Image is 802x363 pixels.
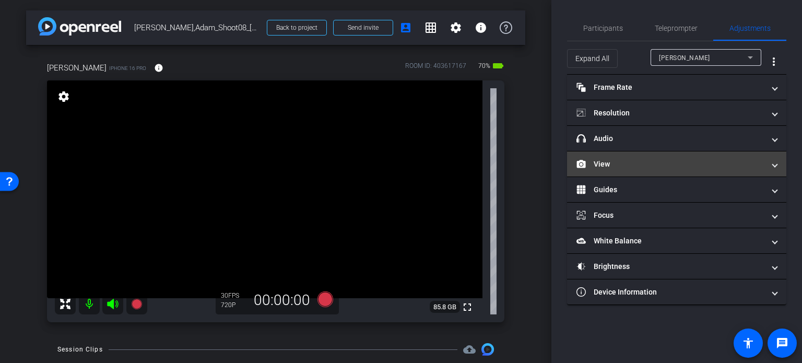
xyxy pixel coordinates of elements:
[463,343,476,356] mat-icon: cloud_upload
[576,287,764,298] mat-panel-title: Device Information
[575,49,609,68] span: Expand All
[761,49,786,74] button: More Options for Adjustments Panel
[221,291,247,300] div: 30
[276,24,317,31] span: Back to project
[567,126,786,151] mat-expansion-panel-header: Audio
[576,82,764,93] mat-panel-title: Frame Rate
[247,291,317,309] div: 00:00:00
[576,261,764,272] mat-panel-title: Brightness
[567,100,786,125] mat-expansion-panel-header: Resolution
[477,57,492,74] span: 70%
[47,62,107,74] span: [PERSON_NAME]
[492,60,504,72] mat-icon: battery_std
[567,49,618,68] button: Expand All
[333,20,393,36] button: Send invite
[399,21,412,34] mat-icon: account_box
[659,54,710,62] span: [PERSON_NAME]
[776,337,788,349] mat-icon: message
[576,184,764,195] mat-panel-title: Guides
[424,21,437,34] mat-icon: grid_on
[567,75,786,100] mat-expansion-panel-header: Frame Rate
[768,55,780,68] mat-icon: more_vert
[109,64,146,72] span: iPhone 16 Pro
[729,25,771,32] span: Adjustments
[576,108,764,119] mat-panel-title: Resolution
[576,133,764,144] mat-panel-title: Audio
[38,17,121,36] img: app-logo
[576,159,764,170] mat-panel-title: View
[583,25,623,32] span: Participants
[567,151,786,177] mat-expansion-panel-header: View
[567,228,786,253] mat-expansion-panel-header: White Balance
[134,17,261,38] span: [PERSON_NAME],Adam_Shoot08_[PHONE_NUMBER]
[576,210,764,221] mat-panel-title: Focus
[481,343,494,356] img: Session clips
[221,301,247,309] div: 720P
[742,337,754,349] mat-icon: accessibility
[475,21,487,34] mat-icon: info
[228,292,239,299] span: FPS
[567,203,786,228] mat-expansion-panel-header: Focus
[430,301,460,313] span: 85.8 GB
[57,344,103,355] div: Session Clips
[655,25,698,32] span: Teleprompter
[567,254,786,279] mat-expansion-panel-header: Brightness
[567,279,786,305] mat-expansion-panel-header: Device Information
[405,61,466,76] div: ROOM ID: 403617167
[267,20,327,36] button: Back to project
[463,343,476,356] span: Destinations for your clips
[450,21,462,34] mat-icon: settings
[154,63,163,73] mat-icon: info
[567,177,786,202] mat-expansion-panel-header: Guides
[348,24,379,32] span: Send invite
[461,301,474,313] mat-icon: fullscreen
[56,90,71,103] mat-icon: settings
[576,236,764,247] mat-panel-title: White Balance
